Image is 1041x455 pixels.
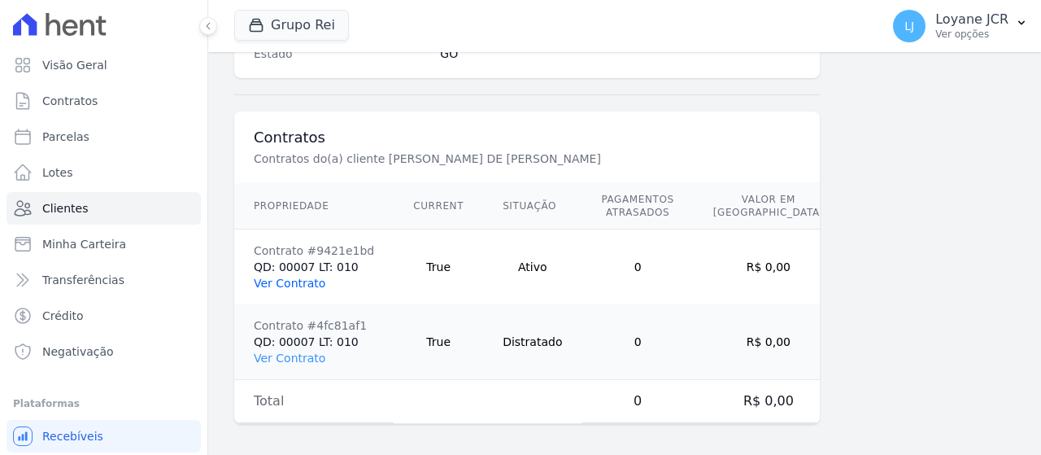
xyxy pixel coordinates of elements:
[254,277,325,290] a: Ver Contrato
[234,183,394,230] th: Propriedade
[42,164,73,181] span: Lotes
[483,304,581,380] td: Distratado
[7,300,201,332] a: Crédito
[254,352,325,365] a: Ver Contrato
[254,243,374,259] div: Contrato #9421e1bd
[7,228,201,260] a: Minha Carteira
[694,304,843,380] td: R$ 0,00
[7,49,201,81] a: Visão Geral
[42,308,84,324] span: Crédito
[254,317,374,334] div: Contrato #4fc81af1
[42,428,103,444] span: Recebíveis
[440,46,800,62] dd: GO
[581,304,693,380] td: 0
[42,272,124,288] span: Transferências
[394,230,483,305] td: True
[42,57,107,73] span: Visão Geral
[694,183,843,230] th: Valor em [GEOGRAPHIC_DATA]
[394,304,483,380] td: True
[880,3,1041,49] button: LJ Loyane JCR Ver opções
[7,120,201,153] a: Parcelas
[7,264,201,296] a: Transferências
[394,183,483,230] th: Current
[42,93,98,109] span: Contratos
[581,183,693,230] th: Pagamentos Atrasados
[234,380,394,423] td: Total
[234,230,394,305] td: QD: 00007 LT: 010
[694,230,843,305] td: R$ 0,00
[483,183,581,230] th: Situação
[42,200,88,217] span: Clientes
[254,46,427,62] dt: Estado
[7,85,201,117] a: Contratos
[581,380,693,423] td: 0
[7,192,201,225] a: Clientes
[42,343,114,360] span: Negativação
[234,304,394,380] td: QD: 00007 LT: 010
[7,420,201,453] a: Recebíveis
[7,156,201,189] a: Lotes
[935,28,1008,41] p: Ver opções
[935,11,1008,28] p: Loyane JCR
[7,335,201,368] a: Negativação
[483,230,581,305] td: Ativo
[254,128,800,147] h3: Contratos
[234,10,349,41] button: Grupo Rei
[254,151,800,167] p: Contratos do(a) cliente [PERSON_NAME] DE [PERSON_NAME]
[42,129,89,145] span: Parcelas
[42,236,126,252] span: Minha Carteira
[904,20,914,32] span: LJ
[13,394,194,413] div: Plataformas
[694,380,843,423] td: R$ 0,00
[581,230,693,305] td: 0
